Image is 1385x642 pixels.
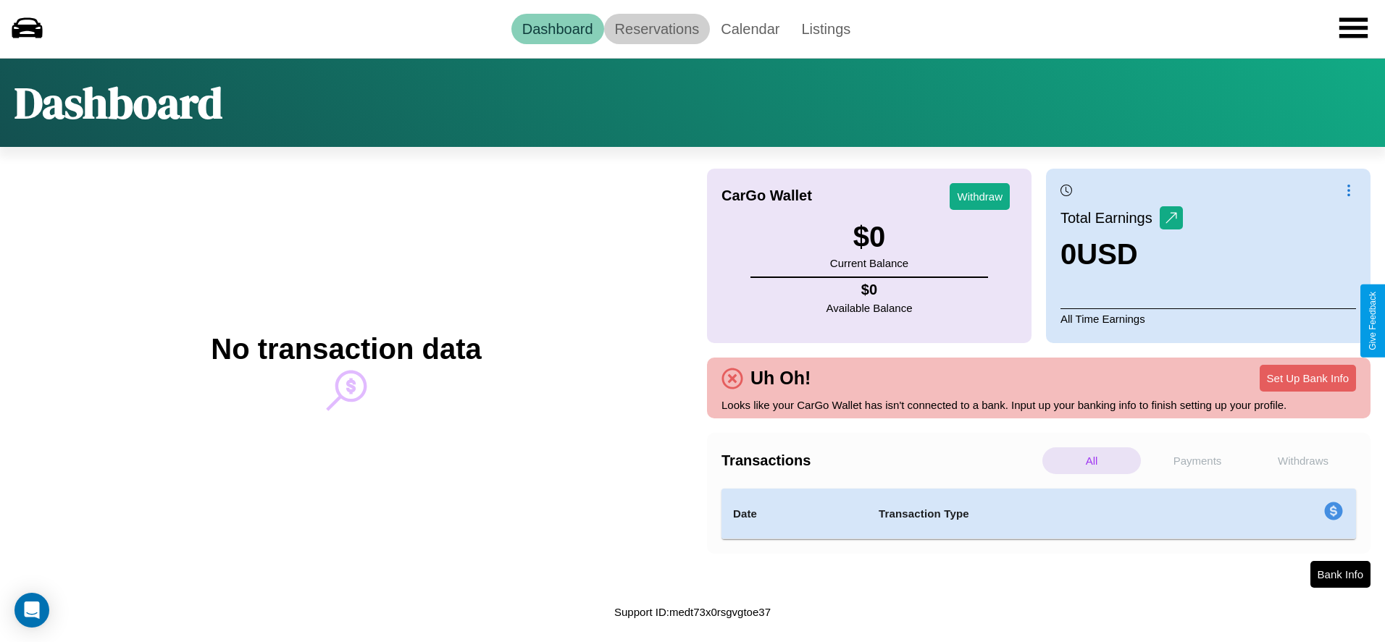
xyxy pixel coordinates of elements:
p: Looks like your CarGo Wallet has isn't connected to a bank. Input up your banking info to finish ... [721,395,1356,415]
p: Payments [1148,447,1247,474]
h1: Dashboard [14,73,222,132]
p: All [1042,447,1141,474]
h3: 0 USD [1060,238,1183,271]
h4: Date [733,505,855,523]
a: Dashboard [511,14,604,44]
table: simple table [721,489,1356,539]
p: Available Balance [827,298,913,318]
button: Bank Info [1310,561,1371,588]
div: Give Feedback [1368,292,1378,350]
a: Calendar [710,14,790,44]
h4: Transactions [721,452,1039,469]
p: Total Earnings [1060,205,1160,231]
button: Set Up Bank Info [1260,365,1356,392]
div: Open Intercom Messenger [14,593,49,628]
h4: Uh Oh! [743,368,818,389]
p: Current Balance [830,253,908,273]
button: Withdraw [950,183,1010,210]
h4: CarGo Wallet [721,187,812,204]
p: Support ID: medt73x0rsgvgtoe37 [614,602,771,622]
a: Reservations [604,14,711,44]
h4: Transaction Type [879,505,1206,523]
p: Withdraws [1254,447,1352,474]
h3: $ 0 [830,221,908,253]
h2: No transaction data [211,333,481,366]
p: All Time Earnings [1060,308,1356,329]
a: Listings [790,14,861,44]
h4: $ 0 [827,282,913,298]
